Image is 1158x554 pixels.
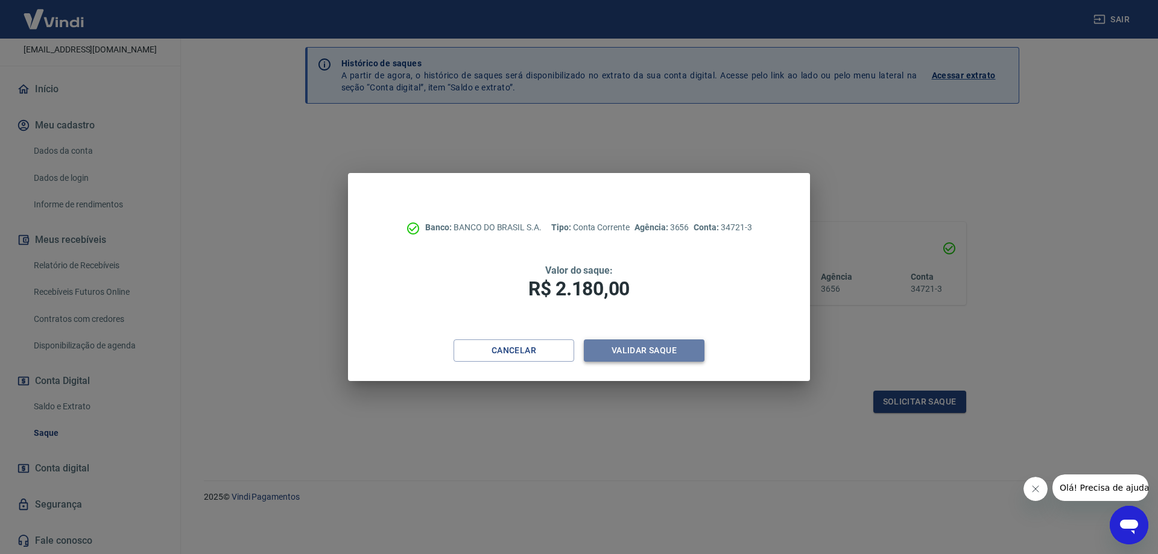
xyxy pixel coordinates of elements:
[694,222,721,232] span: Conta:
[425,222,454,232] span: Banco:
[528,277,630,300] span: R$ 2.180,00
[694,221,751,234] p: 34721-3
[545,265,613,276] span: Valor do saque:
[634,221,689,234] p: 3656
[454,339,574,362] button: Cancelar
[425,221,542,234] p: BANCO DO BRASIL S.A.
[7,8,101,18] span: Olá! Precisa de ajuda?
[584,339,704,362] button: Validar saque
[1110,506,1148,544] iframe: Botão para abrir a janela de mensagens
[551,221,630,234] p: Conta Corrente
[634,222,670,232] span: Agência:
[1052,474,1148,501] iframe: Mensagem da empresa
[1024,477,1048,501] iframe: Fechar mensagem
[551,222,573,232] span: Tipo:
